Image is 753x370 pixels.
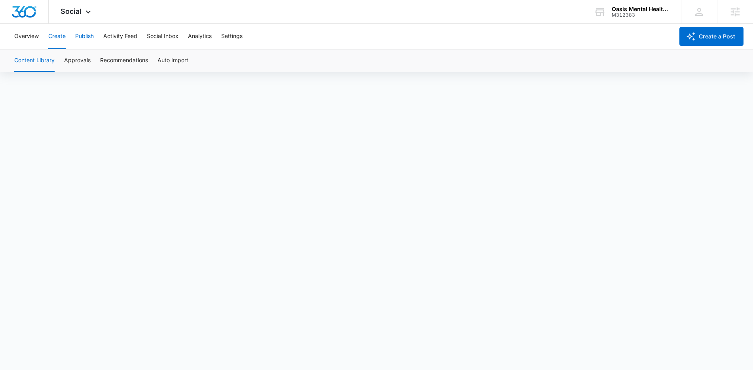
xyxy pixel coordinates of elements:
[221,24,243,49] button: Settings
[188,24,212,49] button: Analytics
[679,27,744,46] button: Create a Post
[612,12,670,18] div: account id
[612,6,670,12] div: account name
[14,24,39,49] button: Overview
[100,50,148,72] button: Recommendations
[14,50,55,72] button: Content Library
[103,24,137,49] button: Activity Feed
[48,24,66,49] button: Create
[64,50,91,72] button: Approvals
[61,7,82,15] span: Social
[75,24,94,49] button: Publish
[147,24,178,49] button: Social Inbox
[157,50,188,72] button: Auto Import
